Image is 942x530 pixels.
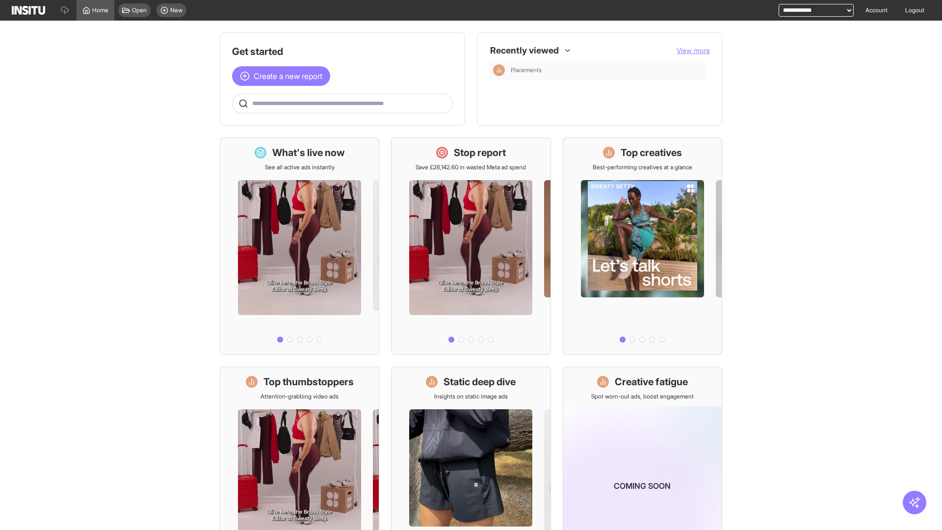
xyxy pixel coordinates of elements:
button: Create a new report [232,66,330,86]
span: Home [92,6,108,14]
h1: Get started [232,45,453,58]
img: Logo [12,6,45,15]
button: View more [677,46,710,55]
h1: Stop report [454,146,506,159]
p: Attention-grabbing video ads [261,393,339,400]
h1: Static deep dive [444,375,516,389]
span: Create a new report [254,70,322,82]
a: Stop reportSave £26,142.60 in wasted Meta ad spend [391,137,550,355]
span: Open [132,6,147,14]
span: New [170,6,183,14]
h1: Top thumbstoppers [263,375,354,389]
p: Best-performing creatives at a glance [593,163,692,171]
span: View more [677,46,710,54]
p: Save £26,142.60 in wasted Meta ad spend [416,163,526,171]
p: See all active ads instantly [265,163,335,171]
a: What's live nowSee all active ads instantly [220,137,379,355]
a: Top creativesBest-performing creatives at a glance [563,137,722,355]
h1: Top creatives [621,146,682,159]
p: Insights on static image ads [434,393,508,400]
div: Insights [493,64,505,76]
span: Placements [511,66,702,74]
span: Placements [511,66,542,74]
h1: What's live now [272,146,345,159]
